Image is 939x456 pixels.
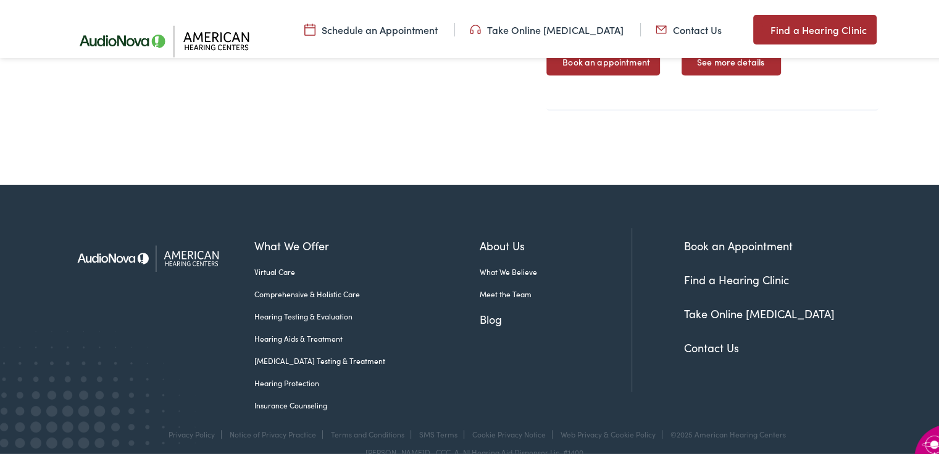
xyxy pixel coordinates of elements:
[254,235,480,251] a: What We Offer
[254,331,480,342] a: Hearing Aids & Treatment
[664,428,786,436] div: ©2025 American Hearing Centers
[169,426,215,437] a: Privacy Policy
[304,20,438,34] a: Schedule an Appointment
[230,426,316,437] a: Notice of Privacy Practice
[331,426,404,437] a: Terms and Conditions
[480,308,632,325] a: Blog
[304,20,315,34] img: utility icon
[561,426,656,437] a: Web Privacy & Cookie Policy
[684,269,789,285] a: Find a Hearing Clinic
[684,337,739,353] a: Contact Us
[684,303,835,319] a: Take Online [MEDICAL_DATA]
[67,226,236,285] img: American Hearing Centers
[684,235,793,251] a: Book an Appointment
[656,20,667,34] img: utility icon
[472,426,546,437] a: Cookie Privacy Notice
[753,20,764,35] img: utility icon
[480,264,632,275] a: What We Believe
[753,12,877,42] a: Find a Hearing Clinic
[254,353,480,364] a: [MEDICAL_DATA] Testing & Treatment
[480,235,632,251] a: About Us
[470,20,624,34] a: Take Online [MEDICAL_DATA]
[656,20,722,34] a: Contact Us
[682,47,781,73] a: See more details
[254,286,480,297] a: Comprehensive & Holistic Care
[67,445,882,454] div: [PERSON_NAME]D., CCC-A, NJ Hearing Aid Dispenser Lic. #1400
[419,426,457,437] a: SMS Terms
[254,397,480,408] a: Insurance Counseling
[254,264,480,275] a: Virtual Care
[254,375,480,386] a: Hearing Protection
[546,47,660,73] a: Book an appointment
[480,286,632,297] a: Meet the Team
[470,20,481,34] img: utility icon
[254,308,480,319] a: Hearing Testing & Evaluation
